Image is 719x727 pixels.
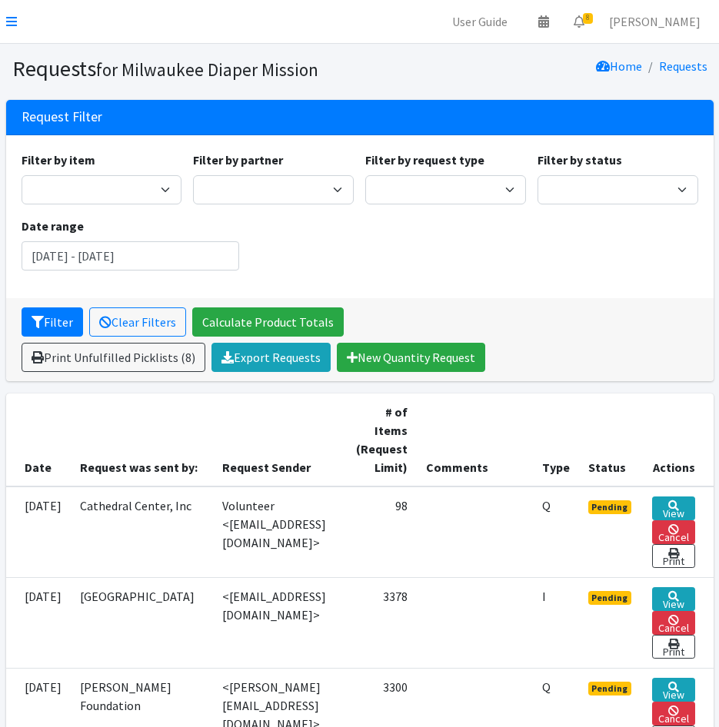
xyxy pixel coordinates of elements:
abbr: Individual [542,589,546,604]
a: Home [596,58,642,74]
a: Requests [659,58,707,74]
a: 8 [561,6,597,37]
th: Request Sender [213,393,347,486]
a: Clear Filters [89,307,186,337]
label: Filter by item [22,151,95,169]
span: Pending [588,500,632,514]
abbr: Quantity [542,679,551,695]
span: Pending [588,682,632,695]
td: [GEOGRAPHIC_DATA] [71,577,213,668]
label: Date range [22,217,84,235]
th: Comments [417,393,532,486]
a: Cancel [652,520,694,544]
a: View [652,587,694,611]
h1: Requests [12,55,355,82]
label: Filter by partner [193,151,283,169]
a: Cancel [652,611,694,635]
td: 3378 [347,577,417,668]
span: 8 [583,13,593,24]
h3: Request Filter [22,109,102,125]
td: 98 [347,486,417,578]
abbr: Quantity [542,498,551,513]
a: Export Requests [211,343,331,372]
label: Filter by request type [365,151,484,169]
a: Print [652,544,694,568]
small: for Milwaukee Diaper Mission [96,58,318,81]
a: Calculate Product Totals [192,307,344,337]
th: # of Items (Request Limit) [347,393,417,486]
td: [DATE] [6,486,71,578]
th: Status [579,393,644,486]
a: View [652,678,694,702]
a: View [652,496,694,520]
a: [PERSON_NAME] [597,6,713,37]
a: User Guide [440,6,520,37]
th: Request was sent by: [71,393,213,486]
a: New Quantity Request [337,343,485,372]
button: Filter [22,307,83,337]
td: [DATE] [6,577,71,668]
th: Actions [643,393,713,486]
input: January 1, 2011 - December 31, 2011 [22,241,239,271]
a: Print [652,635,694,659]
td: Volunteer <[EMAIL_ADDRESS][DOMAIN_NAME]> [213,486,347,578]
td: Cathedral Center, Inc [71,486,213,578]
a: Cancel [652,702,694,725]
td: <[EMAIL_ADDRESS][DOMAIN_NAME]> [213,577,347,668]
span: Pending [588,591,632,605]
th: Type [533,393,579,486]
a: Print Unfulfilled Picklists (8) [22,343,205,372]
label: Filter by status [538,151,622,169]
th: Date [6,393,71,486]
